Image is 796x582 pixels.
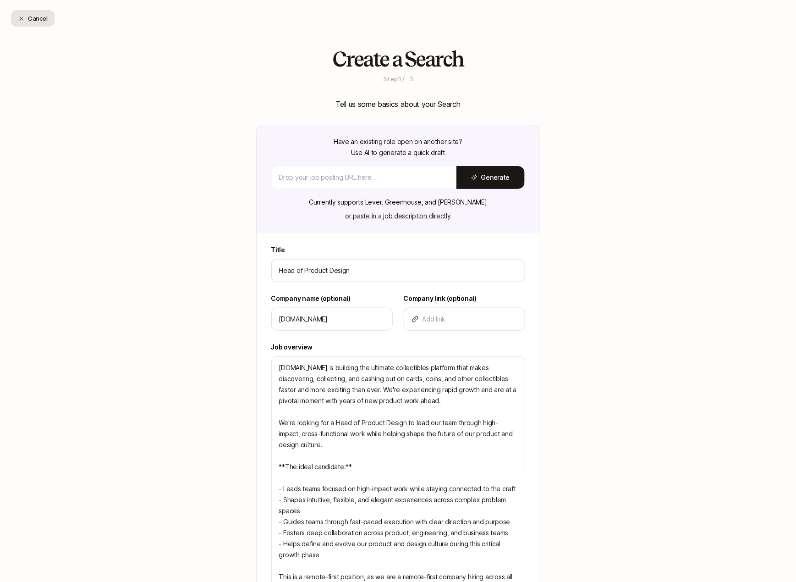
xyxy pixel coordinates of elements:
label: Company link (optional) [404,293,525,304]
input: Drop your job posting URL here [279,172,449,183]
button: Cancel [11,10,55,27]
input: Tell us who you're hiring for [279,314,385,325]
p: Tell us some basics about your Search [335,98,460,110]
input: Add link [423,314,517,325]
p: Have an existing role open on another site? Use AI to generate a quick draft [334,136,462,158]
p: Currently supports Lever, Greenhouse, and [PERSON_NAME] [309,197,487,208]
h2: Create a Search [333,48,464,71]
p: Step 1 / 3 [383,74,413,83]
input: e.g. Head of Marketing, Contract Design Lead [279,265,517,276]
label: Title [271,244,525,255]
button: or paste in a job description directly [340,210,456,222]
label: Company name (optional) [271,293,393,304]
label: Job overview [271,342,525,353]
